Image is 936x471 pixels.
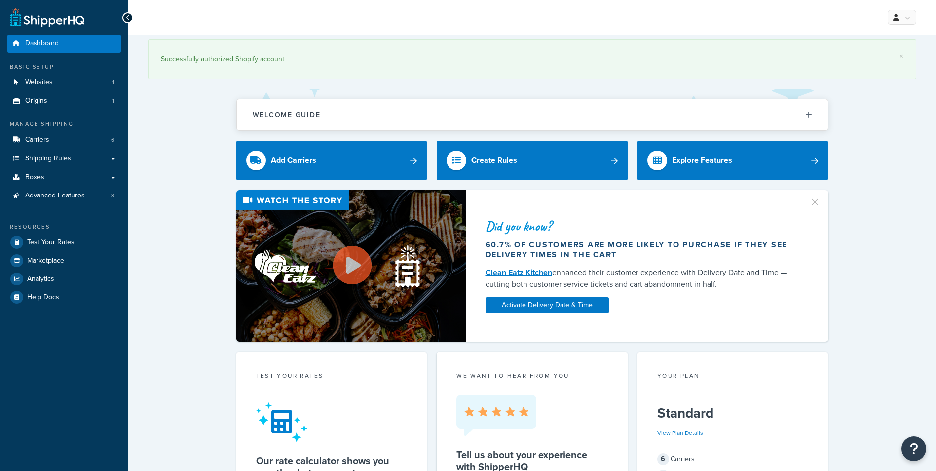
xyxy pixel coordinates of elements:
a: Carriers6 [7,131,121,149]
span: Test Your Rates [27,238,75,247]
a: Test Your Rates [7,234,121,251]
div: Resources [7,223,121,231]
a: Websites1 [7,74,121,92]
li: Advanced Features [7,187,121,205]
span: Advanced Features [25,192,85,200]
span: Marketplace [27,257,64,265]
div: Successfully authorized Shopify account [161,52,903,66]
a: × [899,52,903,60]
span: Origins [25,97,47,105]
span: Websites [25,78,53,87]
a: Explore Features [637,141,828,180]
a: Dashboard [7,35,121,53]
img: Video thumbnail [236,190,466,342]
div: Your Plan [657,371,809,383]
span: Help Docs [27,293,59,302]
span: 6 [111,136,114,144]
span: 1 [112,78,114,87]
span: 6 [657,453,669,465]
div: Test your rates [256,371,408,383]
li: Origins [7,92,121,110]
span: 1 [112,97,114,105]
span: Dashboard [25,39,59,48]
li: Websites [7,74,121,92]
div: 60.7% of customers are more likely to purchase if they see delivery times in the cart [486,240,797,260]
span: 3 [111,192,114,200]
h2: Welcome Guide [253,111,321,118]
h5: Standard [657,405,809,421]
a: Clean Eatz Kitchen [486,267,552,278]
a: Add Carriers [236,141,427,180]
a: Create Rules [437,141,628,180]
a: Help Docs [7,288,121,306]
a: Shipping Rules [7,150,121,168]
span: Carriers [25,136,49,144]
div: Basic Setup [7,63,121,71]
div: Carriers [657,452,809,466]
span: Analytics [27,275,54,283]
a: Activate Delivery Date & Time [486,297,609,313]
p: we want to hear from you [456,371,608,380]
div: Add Carriers [271,154,316,167]
div: Did you know? [486,219,797,233]
button: Welcome Guide [237,99,828,130]
a: Marketplace [7,252,121,270]
span: Boxes [25,173,44,182]
span: Shipping Rules [25,155,71,163]
button: Open Resource Center [901,436,926,461]
div: Explore Features [672,154,732,167]
a: Boxes [7,168,121,187]
a: Origins1 [7,92,121,110]
a: View Plan Details [657,429,703,437]
div: Create Rules [471,154,517,167]
div: enhanced their customer experience with Delivery Date and Time — cutting both customer service ti... [486,267,797,290]
a: Advanced Features3 [7,187,121,205]
a: Analytics [7,270,121,288]
li: Carriers [7,131,121,149]
div: Manage Shipping [7,120,121,128]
